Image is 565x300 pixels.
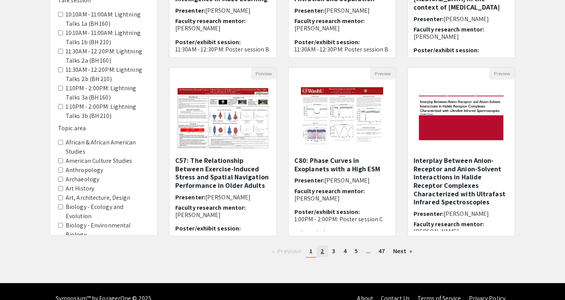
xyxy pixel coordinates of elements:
button: Preview [251,68,276,80]
span: Faculty research mentor: [175,204,246,212]
ul: Pagination [169,245,515,258]
span: [PERSON_NAME] [324,7,370,15]
span: [PERSON_NAME] [205,7,251,15]
label: 11:30AM - 12:20PM: Lightning Talks 2b (BH 210) [66,65,150,84]
a: Next page [389,245,416,257]
span: 5 [355,247,358,255]
h6: Presenter: [175,194,271,201]
h5: C80: Phase Curves in Exoplanets with a High ESM [294,156,390,173]
iframe: Chat [6,265,33,294]
span: [PERSON_NAME] [444,210,489,218]
h6: Presenter: [175,7,271,14]
span: Acknowledgments: [294,229,349,237]
span: Faculty research mentor: [294,17,365,25]
span: Poster/exhibit session: [175,224,241,232]
span: Poster/exhibit session: [294,208,360,216]
h6: Topic area [58,124,150,132]
label: 1:10PM - 2:00PM: Lightning Talks 3a (BH 160) [66,84,150,102]
img: <p><span style="color: black;">Interplay Between Anion-Receptor and Anion-Solvent Interactions in... [408,85,515,151]
label: Archaeology [66,175,99,184]
h6: Presenter: [414,15,509,23]
p: [PERSON_NAME] [294,195,390,202]
p: 1:00PM - 2:00PM: Poster session C [294,215,390,223]
span: [PERSON_NAME] [444,15,489,23]
label: Art, Architecture, Design [66,193,131,202]
span: 1 [309,247,312,255]
div: Open Presentation <p>C57: The Relationship Between Exercise-Induced Stress and Spatial Navigation... [169,67,277,236]
label: Biology - Ecology and Evolution [66,202,150,221]
span: Faculty research mentor: [414,25,484,33]
h6: Presenter: [294,177,390,184]
div: Open Presentation <p>C80: Phase Curves in Exoplanets with a High ESM</p> [288,67,396,236]
img: <p>C80: Phase Curves in Exoplanets with a High ESM</p> [293,80,391,156]
label: 1:10PM - 2:00PM: Lightning Talks 3b (BH 210) [66,102,150,121]
p: 11:30AM - 12:30PM: Poster session B [294,46,390,53]
h5: C57: The Relationship Between Exercise-Induced Stress and Spatial Navigation Performance in Older... [175,156,271,189]
button: Preview [370,68,395,80]
span: 3 [332,247,335,255]
p: 11:30AM - 12:30PM: Poster session B [175,46,271,53]
label: Anthropology [66,166,103,175]
p: [PERSON_NAME] [294,25,390,32]
p: [PERSON_NAME] [414,228,509,235]
label: 11:30AM - 12:20PM: Lightning Talks 2a (BH 160) [66,47,150,65]
p: [PERSON_NAME] [175,25,271,32]
label: 10:10AM - 11:00AM: Lightning Talks 1a (BH 160) [66,10,150,28]
label: Biology - Environmental Biology [66,221,150,239]
p: [PERSON_NAME] [175,211,271,219]
span: 2 [321,247,324,255]
span: [PERSON_NAME] [205,193,251,201]
span: ... [366,247,371,255]
span: Poster/exhibit session: [414,46,479,54]
span: 47 [379,247,385,255]
span: Faculty research mentor: [175,17,246,25]
h6: Presenter: [414,210,509,217]
span: 4 [344,247,347,255]
label: American Culture Studies [66,156,132,166]
span: Previous [278,247,301,255]
div: Open Presentation <p><span style="color: black;">Interplay Between Anion-Receptor and Anion-Solve... [407,67,515,236]
span: Faculty research mentor: [294,187,365,195]
span: Poster/exhibit session: [294,38,360,46]
label: 10:10AM - 11:00AM: Lightning Talks 1b (BH 210) [66,28,150,47]
p: [PERSON_NAME] [414,33,509,40]
span: Faculty research mentor: [414,220,484,228]
h6: Presenter: [294,7,390,14]
button: Preview [489,68,515,80]
img: <p>C57: The Relationship Between Exercise-Induced Stress and Spatial Navigation Performance in Ol... [169,80,276,156]
label: African & African American Studies [66,138,150,156]
span: [PERSON_NAME] [324,176,370,184]
span: Poster/exhibit session: [175,38,241,46]
label: Art History [66,184,94,193]
h5: Interplay Between Anion-Receptor and Anion-Solvent Interactions in Halide Receptor Complexes Char... [414,156,509,206]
